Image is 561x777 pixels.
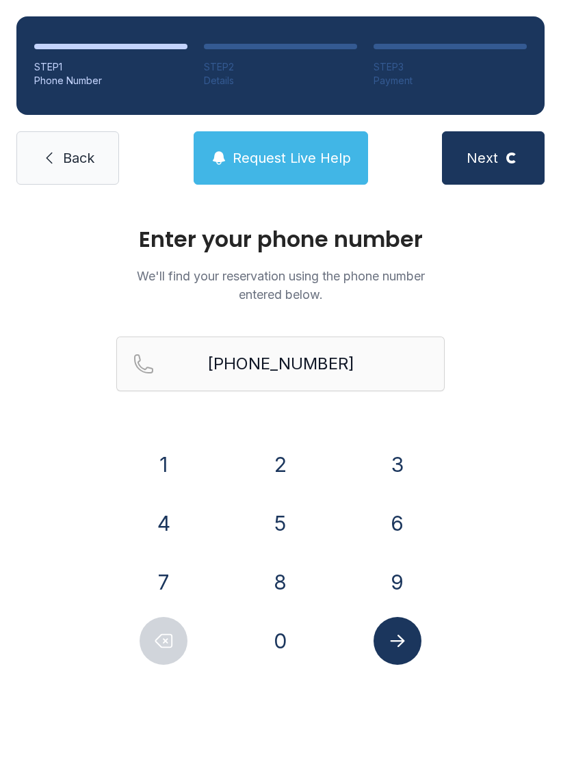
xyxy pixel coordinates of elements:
[116,337,445,391] input: Reservation phone number
[257,440,304,488] button: 2
[140,499,187,547] button: 4
[374,499,421,547] button: 6
[34,60,187,74] div: STEP 1
[204,60,357,74] div: STEP 2
[116,228,445,250] h1: Enter your phone number
[116,267,445,304] p: We'll find your reservation using the phone number entered below.
[257,499,304,547] button: 5
[257,558,304,606] button: 8
[233,148,351,168] span: Request Live Help
[374,617,421,665] button: Submit lookup form
[140,558,187,606] button: 7
[63,148,94,168] span: Back
[374,74,527,88] div: Payment
[34,74,187,88] div: Phone Number
[140,617,187,665] button: Delete number
[140,440,187,488] button: 1
[257,617,304,665] button: 0
[204,74,357,88] div: Details
[467,148,498,168] span: Next
[374,60,527,74] div: STEP 3
[374,440,421,488] button: 3
[374,558,421,606] button: 9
